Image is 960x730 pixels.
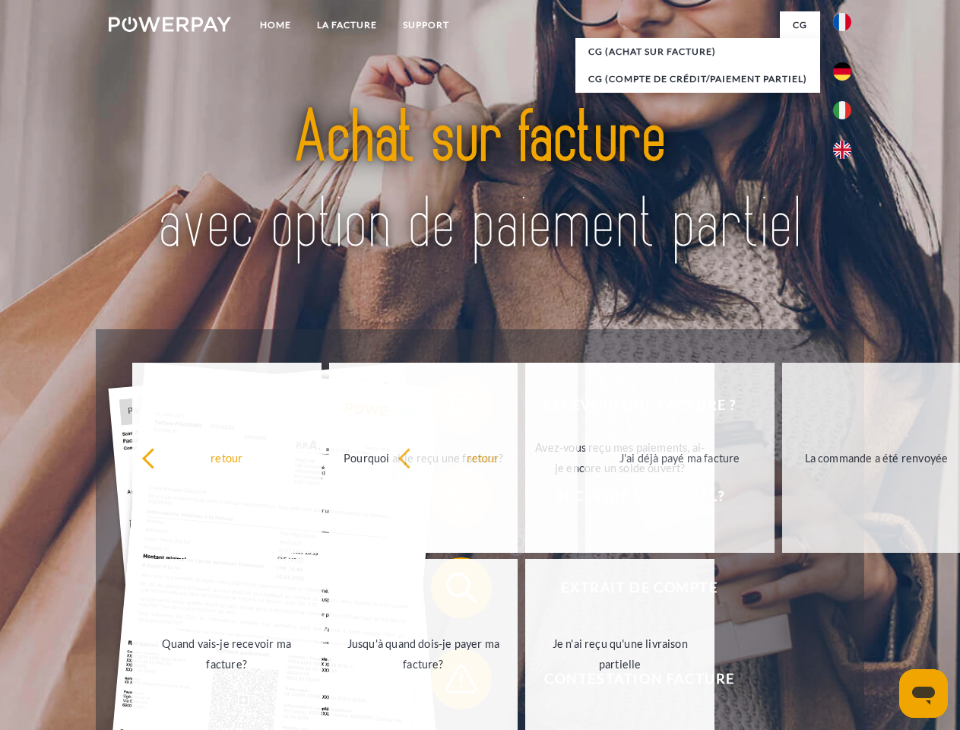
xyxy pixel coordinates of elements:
img: it [833,101,851,119]
img: de [833,62,851,81]
img: en [833,141,851,159]
div: Pourquoi ai-je reçu une facture? [338,447,509,468]
a: CG (Compte de crédit/paiement partiel) [575,65,820,93]
div: retour [141,447,312,468]
a: CG (achat sur facture) [575,38,820,65]
div: retour [398,447,569,468]
div: Je n'ai reçu qu'une livraison partielle [534,633,705,674]
a: Home [247,11,304,39]
img: fr [833,13,851,31]
a: LA FACTURE [304,11,390,39]
div: Quand vais-je recevoir ma facture? [141,633,312,674]
a: CG [780,11,820,39]
div: Jusqu'à quand dois-je payer ma facture? [338,633,509,674]
iframe: Bouton de lancement de la fenêtre de messagerie [899,669,948,718]
a: Support [390,11,462,39]
img: logo-powerpay-white.svg [109,17,231,32]
div: J'ai déjà payé ma facture [594,447,765,468]
img: title-powerpay_fr.svg [145,73,815,291]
